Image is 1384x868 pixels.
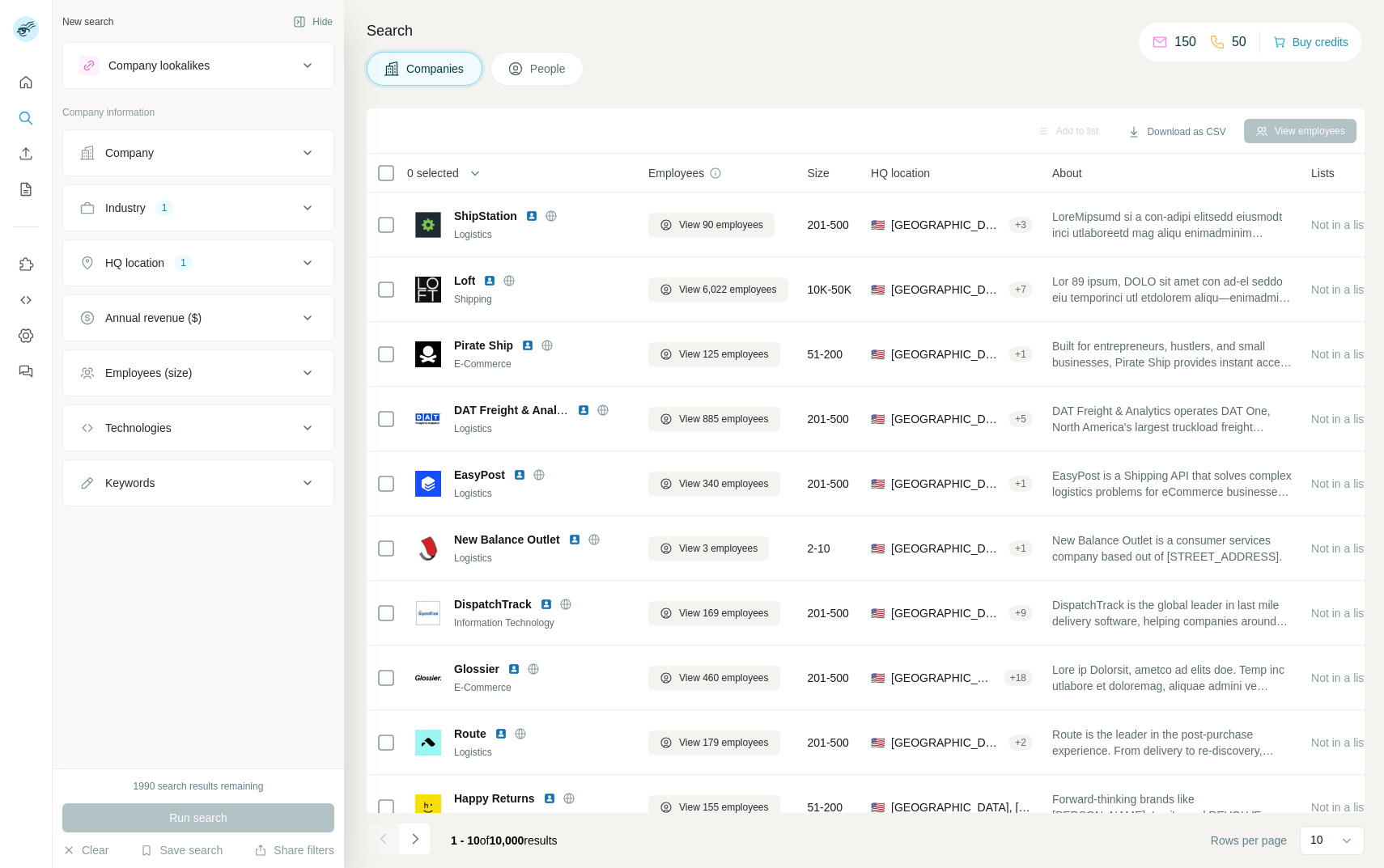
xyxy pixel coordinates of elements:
[13,104,39,133] button: Search
[891,540,1002,557] span: [GEOGRAPHIC_DATA], [GEOGRAPHIC_DATA]
[648,277,788,302] button: View 6,022 employees
[871,346,885,362] span: 🇺🇸
[63,133,333,172] button: Company
[1052,165,1082,181] span: About
[415,406,441,432] img: Logo of DAT Freight & Analytics
[1052,597,1292,629] span: DispatchTrack is the global leader in last mile delivery software, helping companies around the w...
[454,616,629,630] div: Information Technology
[808,605,849,621] span: 201-500
[1052,532,1292,565] span: New Balance Outlet is a consumer services company based out of [STREET_ADDRESS].
[63,409,333,447] button: Technologies
[525,210,538,222] img: LinkedIn logo
[406,61,465,77] span: Companies
[1052,662,1292,694] span: Lore ip Dolorsit, ametco ad elits doe. Temp inc utlabore et doloremag, aliquae admini ve quisnost...
[808,735,849,751] span: 201-500
[415,600,441,626] img: Logo of DispatchTrack
[679,476,769,491] span: View 340 employees
[648,165,704,181] span: Employees
[1052,403,1292,435] span: DAT Freight & Analytics operates DAT One, North America's largest truckload freight marketplace; ...
[679,800,769,815] span: View 155 employees
[454,208,517,224] span: ShipStation
[415,212,441,238] img: Logo of ShipStation
[13,286,39,315] button: Use Surfe API
[454,745,629,760] div: Logistics
[891,670,997,686] span: [GEOGRAPHIC_DATA], [US_STATE]
[1311,801,1367,814] span: Not in a list
[1311,218,1367,231] span: Not in a list
[1311,348,1367,361] span: Not in a list
[174,256,193,270] div: 1
[808,670,849,686] span: 201-500
[105,475,155,491] div: Keywords
[679,282,777,297] span: View 6,022 employees
[513,468,526,481] img: LinkedIn logo
[108,57,210,74] div: Company lookalikes
[1311,283,1367,296] span: Not in a list
[871,605,885,621] span: 🇺🇸
[13,357,39,386] button: Feedback
[540,598,553,611] img: LinkedIn logo
[62,842,108,858] button: Clear
[1008,412,1033,426] div: + 5
[891,217,1002,233] span: [GEOGRAPHIC_DATA], [US_STATE]
[454,551,629,565] div: Logistics
[105,310,202,326] div: Annual revenue ($)
[454,486,629,501] div: Logistics
[891,282,1002,298] span: [GEOGRAPHIC_DATA], [US_STATE]
[105,365,192,381] div: Employees (size)
[1052,468,1292,500] span: EasyPost is a Shipping API that solves complex logistics problems for eCommerce businesses, enabl...
[415,730,441,756] img: Logo of Route
[679,541,758,556] span: View 3 employees
[63,243,333,282] button: HQ location1
[1052,726,1292,759] span: Route is the leader in the post-purchase experience. From delivery to re-discovery, Route protect...
[454,810,629,824] div: Logistics
[454,292,629,307] div: Shipping
[808,540,830,557] span: 2-10
[454,227,629,242] div: Logistics
[530,61,567,77] span: People
[495,727,507,740] img: LinkedIn logo
[891,411,1002,427] span: [GEOGRAPHIC_DATA], [US_STATE]
[1311,607,1367,620] span: Not in a list
[1008,218,1033,232] div: + 3
[63,46,333,85] button: Company lookalikes
[808,165,830,181] span: Size
[415,471,441,497] img: Logo of EasyPost
[105,200,146,216] div: Industry
[454,726,486,742] span: Route
[1311,477,1367,490] span: Not in a list
[63,299,333,337] button: Annual revenue ($)
[105,255,164,271] div: HQ location
[808,411,849,427] span: 201-500
[1310,832,1323,848] p: 10
[63,354,333,392] button: Employees (size)
[568,533,581,546] img: LinkedIn logo
[454,337,513,354] span: Pirate Ship
[1008,541,1033,556] div: + 1
[13,68,39,97] button: Quick start
[871,165,930,181] span: HQ location
[1008,476,1033,491] div: + 1
[454,680,629,695] div: E-Commerce
[63,464,333,502] button: Keywords
[648,730,780,755] button: View 179 employees
[62,105,334,120] p: Company information
[871,282,885,298] span: 🇺🇸
[1008,735,1033,750] div: + 2
[871,476,885,492] span: 🇺🇸
[454,596,532,612] span: DispatchTrack
[648,601,780,625] button: View 169 employees
[648,342,780,366] button: View 125 employees
[454,273,475,289] span: Loft
[1311,736,1367,749] span: Not in a list
[1311,165,1335,181] span: Lists
[63,188,333,227] button: Industry1
[13,250,39,279] button: Use Surfe on LinkedIn
[483,274,496,287] img: LinkedIn logo
[1273,31,1348,53] button: Buy credits
[451,834,480,847] span: 1 - 10
[415,665,441,691] img: Logo of Glossier
[648,472,780,496] button: View 340 employees
[399,823,431,855] button: Navigate to next page
[808,799,843,815] span: 51-200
